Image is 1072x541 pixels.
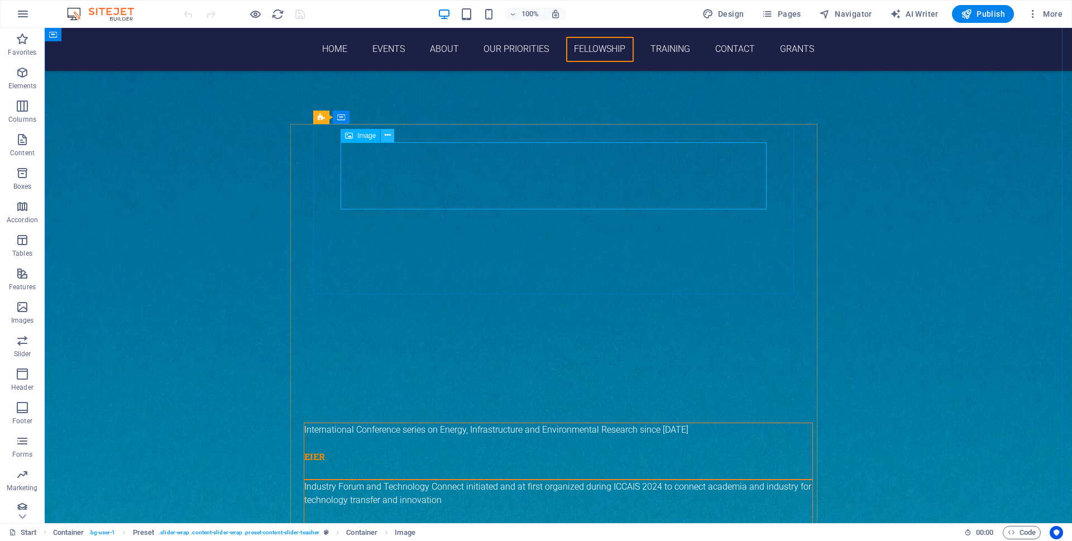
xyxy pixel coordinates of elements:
button: Click here to leave preview mode and continue editing [248,7,262,21]
p: Slider [14,350,31,358]
span: . bg-user-1 [89,526,116,539]
button: Design [698,5,749,23]
p: Tables [12,249,32,258]
p: Boxes [13,182,32,191]
p: Elements [8,82,37,90]
button: More [1023,5,1067,23]
button: reload [271,7,284,21]
button: Pages [757,5,805,23]
a: Click to cancel selection. Double-click to open Pages [9,526,37,539]
p: Footer [12,416,32,425]
p: Favorites [8,48,36,57]
p: Images [11,316,34,325]
span: Click to select. Double-click to edit [53,526,84,539]
p: Forms [12,450,32,459]
button: Publish [952,5,1014,23]
span: Publish [961,8,1005,20]
span: Design [702,8,744,20]
nav: breadcrumb [53,526,415,539]
span: Code [1008,526,1036,539]
span: Navigator [819,8,872,20]
span: 00 00 [976,526,993,539]
p: Columns [8,115,36,124]
div: Design (Ctrl+Alt+Y) [698,5,749,23]
img: Editor Logo [64,7,148,21]
span: AI Writer [890,8,939,20]
p: Content [10,149,35,157]
h6: Session time [964,526,994,539]
button: 100% [505,7,544,21]
span: : [984,528,985,537]
i: This element is a customizable preset [324,529,329,535]
span: Click to select. Double-click to edit [133,526,155,539]
p: Marketing [7,483,37,492]
span: . slider-wrap .content-slider-wrap .preset-content-slider-teacher [159,526,319,539]
h6: 100% [521,7,539,21]
button: Code [1003,526,1041,539]
span: Pages [762,8,801,20]
span: More [1027,8,1063,20]
p: Features [9,283,36,291]
button: AI Writer [886,5,943,23]
button: Usercentrics [1050,526,1063,539]
button: Navigator [815,5,877,23]
p: Header [11,383,33,392]
span: Click to select. Double-click to edit [395,526,415,539]
p: Accordion [7,216,38,224]
i: On resize automatically adjust zoom level to fit chosen device. [551,9,561,19]
span: Image [357,132,376,139]
span: Click to select. Double-click to edit [346,526,377,539]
